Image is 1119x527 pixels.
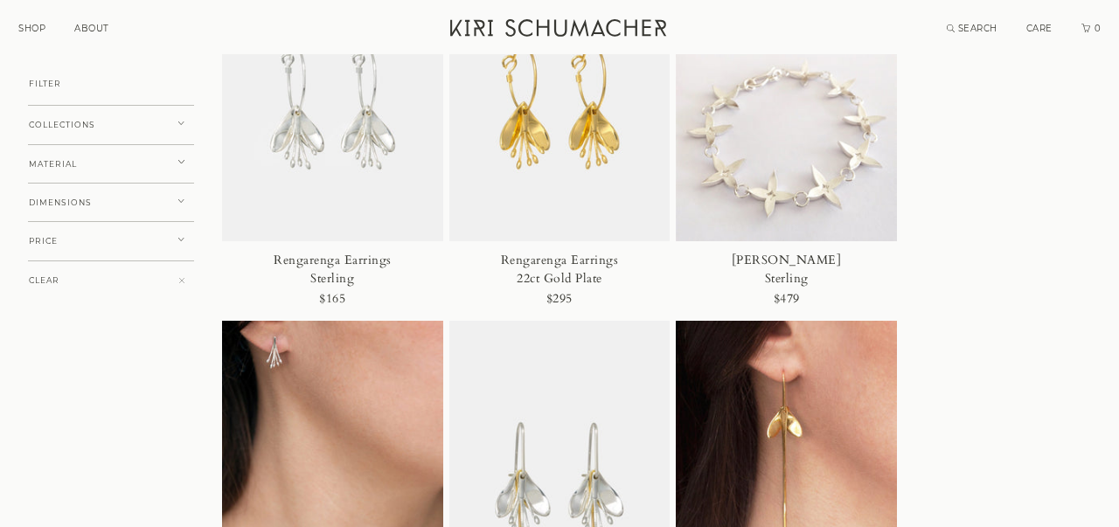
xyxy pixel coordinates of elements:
[29,276,59,285] span: CLEAR
[28,221,194,261] button: PRICE
[1093,23,1102,34] span: 0
[774,288,800,311] div: $479
[28,144,194,184] button: MATERIAL
[319,288,345,311] div: $165
[947,23,997,34] a: Search
[28,260,194,301] button: CLEAR
[74,23,109,34] a: ABOUT
[1081,23,1102,34] a: Cart
[546,288,573,311] div: $295
[489,251,630,288] div: Rengarenga Earrings 22ct Gold Plate
[29,198,92,207] span: DIMENSIONS
[1026,23,1053,34] a: CARE
[29,237,58,246] span: PRICE
[262,251,404,288] div: Rengarenga Earrings Sterling
[28,105,194,145] button: COLLECTIONS
[29,160,77,169] span: MATERIAL
[29,80,61,88] span: FILTER
[440,9,680,52] a: Kiri Schumacher Home
[716,251,858,288] div: [PERSON_NAME] Sterling
[29,121,95,129] span: COLLECTIONS
[958,23,997,34] span: SEARCH
[18,23,45,34] a: SHOP
[28,183,194,223] button: DIMENSIONS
